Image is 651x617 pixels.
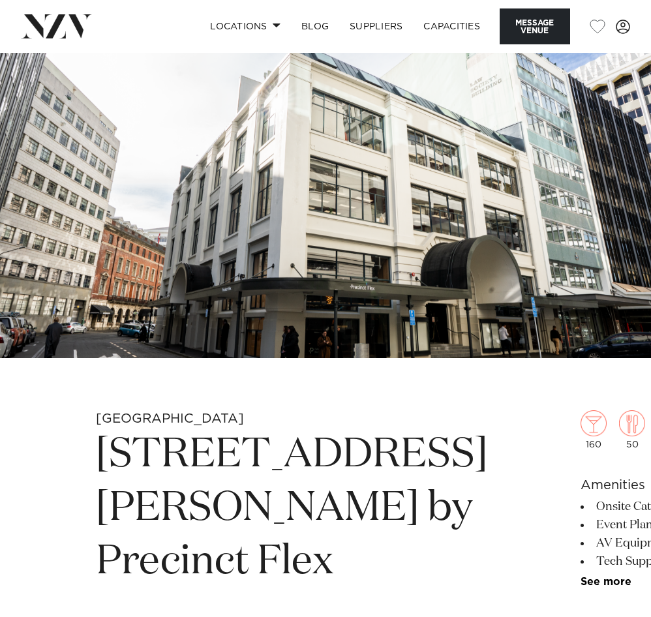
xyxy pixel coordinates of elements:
div: 160 [581,410,607,449]
img: dining.png [619,410,645,436]
img: cocktail.png [581,410,607,436]
a: BLOG [291,12,339,40]
a: SUPPLIERS [339,12,413,40]
img: nzv-logo.png [21,14,92,38]
div: 50 [619,410,645,449]
a: Capacities [413,12,491,40]
a: Locations [200,12,291,40]
small: [GEOGRAPHIC_DATA] [96,412,244,425]
button: Message Venue [500,8,570,44]
h1: [STREET_ADDRESS][PERSON_NAME] by Precinct Flex [96,429,488,589]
